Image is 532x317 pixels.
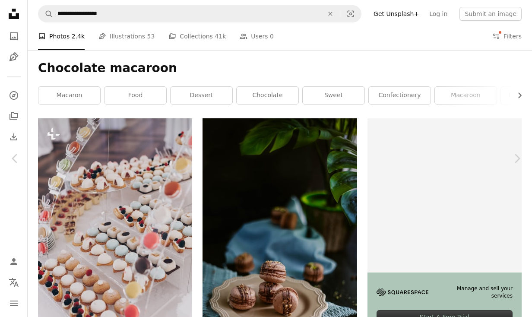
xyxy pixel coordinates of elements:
button: Menu [5,295,22,312]
form: Find visuals sitewide [38,5,361,22]
a: chocolate [237,87,298,104]
a: macaron [38,87,100,104]
a: Next [502,117,532,200]
a: food [104,87,166,104]
a: Delicious creamy desserts with fruits, macarons, cakes and cookies on table at wedding reception ... [38,230,192,238]
span: Manage and sell your services [439,285,513,300]
span: 53 [147,32,155,41]
span: 0 [270,32,274,41]
a: dessert [171,87,232,104]
button: Clear [321,6,340,22]
a: Collections [5,108,22,125]
a: brown cookies on white ceramic plate [203,251,357,259]
a: sweet [303,87,364,104]
button: scroll list to the right [512,87,522,104]
button: Visual search [340,6,361,22]
a: confectionery [369,87,431,104]
a: Illustrations 53 [98,22,155,50]
button: Submit an image [459,7,522,21]
a: Explore [5,87,22,104]
button: Filters [492,22,522,50]
a: Photos [5,28,22,45]
a: macaroon [435,87,497,104]
a: Get Unsplash+ [368,7,424,21]
a: Collections 41k [168,22,226,50]
a: Log in [424,7,453,21]
h1: Chocolate macaroon [38,60,522,76]
span: 41k [215,32,226,41]
a: Users 0 [240,22,274,50]
a: Log in / Sign up [5,253,22,270]
button: Search Unsplash [38,6,53,22]
button: Language [5,274,22,291]
img: file-1705255347840-230a6ab5bca9image [377,288,428,296]
a: Illustrations [5,48,22,66]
